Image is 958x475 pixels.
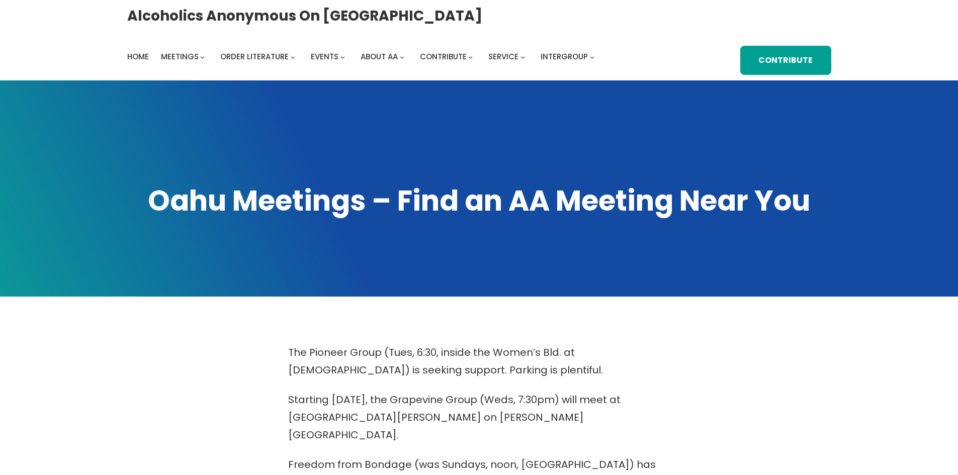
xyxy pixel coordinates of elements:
[161,50,199,64] a: Meetings
[468,54,473,59] button: Contribute submenu
[541,51,588,62] span: Intergroup
[291,54,295,59] button: Order Literature submenu
[740,46,831,75] a: Contribute
[420,50,467,64] a: Contribute
[488,51,518,62] span: Service
[361,50,398,64] a: About AA
[127,51,149,62] span: Home
[220,51,289,62] span: Order Literature
[488,50,518,64] a: Service
[400,54,404,59] button: About AA submenu
[590,54,594,59] button: Intergroup submenu
[200,54,205,59] button: Meetings submenu
[311,51,338,62] span: Events
[520,54,525,59] button: Service submenu
[288,391,670,444] p: Starting [DATE], the Grapevine Group (Weds, 7:30pm) will meet at [GEOGRAPHIC_DATA][PERSON_NAME] o...
[361,51,398,62] span: About AA
[127,182,831,220] h1: Oahu Meetings – Find an AA Meeting Near You
[541,50,588,64] a: Intergroup
[288,344,670,379] p: The Pioneer Group (Tues, 6:30, inside the Women’s Bld. at [DEMOGRAPHIC_DATA]) is seeking support....
[127,4,482,28] a: Alcoholics Anonymous on [GEOGRAPHIC_DATA]
[127,50,598,64] nav: Intergroup
[340,54,345,59] button: Events submenu
[127,50,149,64] a: Home
[311,50,338,64] a: Events
[161,51,199,62] span: Meetings
[420,51,467,62] span: Contribute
